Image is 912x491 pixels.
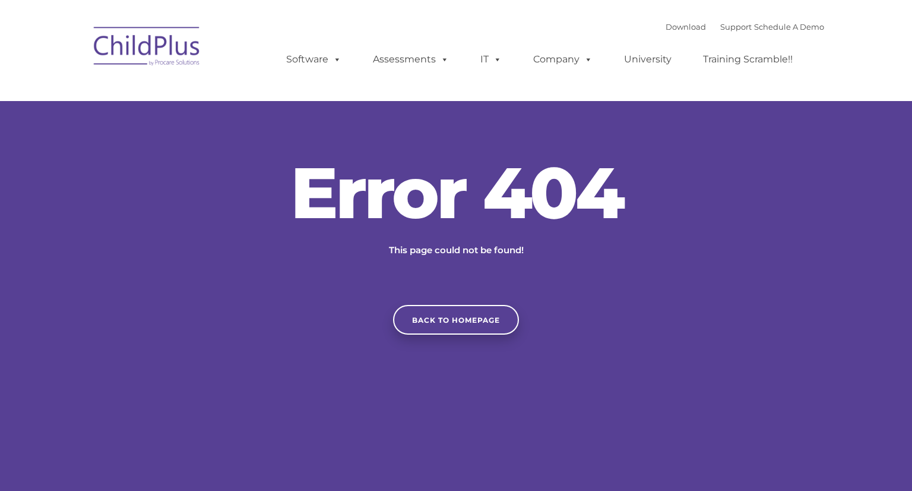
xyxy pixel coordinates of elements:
a: Back to homepage [393,305,519,335]
a: IT [468,48,514,71]
a: Software [274,48,353,71]
img: ChildPlus by Procare Solutions [88,18,207,78]
a: Schedule A Demo [754,22,824,32]
a: Assessments [361,48,461,71]
h2: Error 404 [278,157,634,228]
a: Support [720,22,752,32]
font: | [666,22,824,32]
a: University [612,48,683,71]
a: Download [666,22,706,32]
a: Company [521,48,604,71]
a: Training Scramble!! [691,48,805,71]
p: This page could not be found! [331,243,581,257]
